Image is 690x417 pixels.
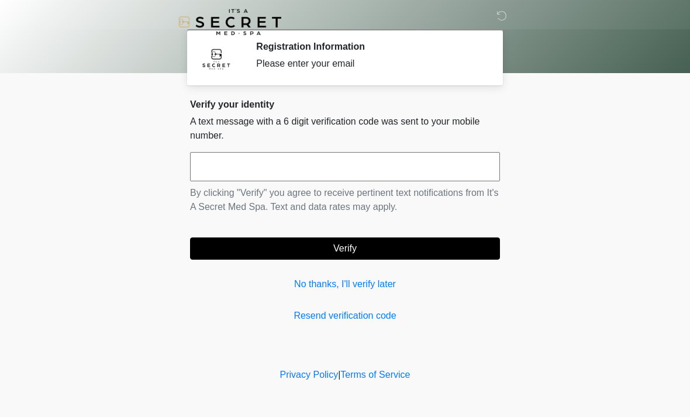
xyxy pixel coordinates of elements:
[338,370,340,380] a: |
[178,9,281,35] img: It's A Secret Med Spa Logo
[256,57,482,71] div: Please enter your email
[199,41,234,76] img: Agent Avatar
[340,370,410,380] a: Terms of Service
[280,370,339,380] a: Privacy Policy
[190,99,500,110] h2: Verify your identity
[190,115,500,143] p: A text message with a 6 digit verification code was sent to your mobile number.
[190,309,500,323] a: Resend verification code
[190,186,500,214] p: By clicking "Verify" you agree to receive pertinent text notifications from It's A Secret Med Spa...
[190,237,500,260] button: Verify
[256,41,482,52] h2: Registration Information
[190,277,500,291] a: No thanks, I'll verify later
